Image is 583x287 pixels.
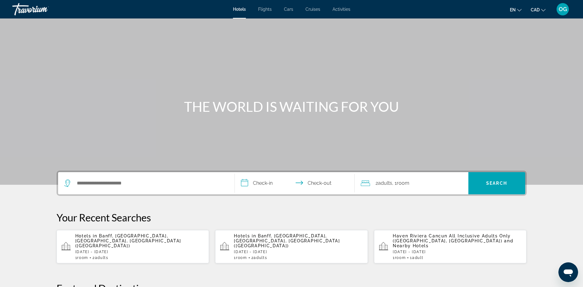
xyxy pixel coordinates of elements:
[393,233,511,243] span: Haven Riviera Cancun All Inclusive Adults Only ([GEOGRAPHIC_DATA], [GEOGRAPHIC_DATA])
[555,3,571,16] button: User Menu
[236,256,247,260] span: Room
[58,172,525,194] div: Search widget
[75,233,181,248] span: Banff, [GEOGRAPHIC_DATA], [GEOGRAPHIC_DATA], [GEOGRAPHIC_DATA] ([GEOGRAPHIC_DATA])
[305,7,320,12] a: Cruises
[93,256,108,260] span: 2
[234,250,363,254] p: [DATE] - [DATE]
[393,250,522,254] p: [DATE] - [DATE]
[76,179,225,188] input: Search hotel destination
[75,233,97,238] span: Hotels in
[234,256,247,260] span: 1
[393,238,514,248] span: and Nearby Hotels
[510,7,516,12] span: en
[251,256,267,260] span: 2
[397,180,409,186] span: Room
[410,256,423,260] span: 1
[254,256,267,260] span: Adults
[559,6,567,12] span: OG
[393,256,406,260] span: 1
[333,7,350,12] a: Activities
[234,233,340,248] span: Banff, [GEOGRAPHIC_DATA], [GEOGRAPHIC_DATA], [GEOGRAPHIC_DATA] ([GEOGRAPHIC_DATA])
[468,172,525,194] button: Search
[376,179,392,188] span: 2
[531,5,546,14] button: Change currency
[77,256,88,260] span: Room
[395,256,406,260] span: Room
[57,211,527,224] p: Your Recent Searches
[75,250,204,254] p: [DATE] - [DATE]
[57,230,209,264] button: Hotels in Banff, [GEOGRAPHIC_DATA], [GEOGRAPHIC_DATA], [GEOGRAPHIC_DATA] ([GEOGRAPHIC_DATA])[DATE...
[215,230,368,264] button: Hotels in Banff, [GEOGRAPHIC_DATA], [GEOGRAPHIC_DATA], [GEOGRAPHIC_DATA] ([GEOGRAPHIC_DATA])[DATE...
[531,7,540,12] span: CAD
[510,5,522,14] button: Change language
[558,262,578,282] iframe: Button to launch messaging window
[233,7,246,12] a: Hotels
[234,233,256,238] span: Hotels in
[412,256,423,260] span: Adult
[392,179,409,188] span: , 1
[95,256,108,260] span: Adults
[235,172,355,194] button: Select check in and out date
[284,7,293,12] a: Cars
[176,99,407,115] h1: THE WORLD IS WAITING FOR YOU
[258,7,272,12] a: Flights
[75,256,88,260] span: 1
[374,230,527,264] button: Haven Riviera Cancun All Inclusive Adults Only ([GEOGRAPHIC_DATA], [GEOGRAPHIC_DATA]) and Nearby ...
[355,172,468,194] button: Travelers: 2 adults, 0 children
[486,181,507,186] span: Search
[378,180,392,186] span: Adults
[12,1,74,17] a: Travorium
